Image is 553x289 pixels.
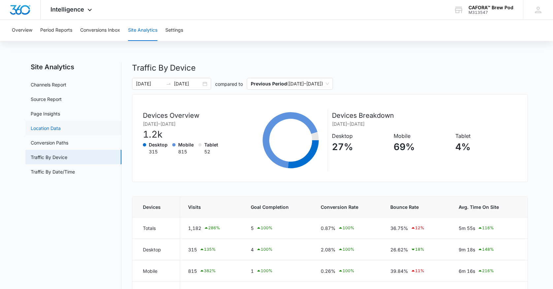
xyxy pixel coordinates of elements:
[143,127,223,141] div: 1.2k
[31,81,66,88] a: Channels Report
[143,120,223,127] p: [DATE] – [DATE]
[321,204,374,210] span: Conversion Rate
[251,245,305,253] div: 4
[199,267,216,275] div: 382 %
[132,260,180,282] td: Mobile
[31,168,75,175] a: Traffic By Date/Time
[410,224,424,232] div: 12 %
[251,78,329,89] span: ( [DATE] – [DATE] )
[132,239,180,260] td: Desktop
[188,245,235,253] div: 315
[256,245,273,253] div: 100 %
[321,245,374,253] div: 2.08%
[136,80,163,87] input: Start date
[31,110,60,117] a: Page Insights
[256,267,273,275] div: 100 %
[459,204,517,210] span: Avg. Time On Site
[12,20,32,41] button: Overview
[394,140,451,154] p: 69%
[165,20,183,41] button: Settings
[80,20,120,41] button: Conversions Inbox
[338,224,354,232] div: 100 %
[204,141,218,148] p: Tablet
[188,267,235,275] div: 815
[174,80,201,87] input: End date
[251,81,287,86] p: Previous Period
[215,80,243,87] p: compared to
[256,224,273,232] div: 100 %
[188,204,235,210] span: Visits
[321,224,374,232] div: 0.87%
[390,245,443,253] div: 26.62%
[149,148,168,155] div: 315
[469,10,513,15] div: account id
[149,141,168,148] p: Desktop
[455,132,512,140] p: Tablet
[332,120,517,127] p: [DATE] – [DATE]
[31,154,67,161] a: Traffic By Device
[40,20,72,41] button: Period Reports
[132,217,180,239] td: Totals
[204,148,218,155] div: 52
[332,140,389,154] p: 27%
[178,141,194,148] p: Mobile
[251,204,305,210] span: Goal Completion
[477,224,494,232] div: 116 %
[178,148,194,155] div: 815
[410,267,424,275] div: 11 %
[410,245,424,253] div: 18 %
[128,20,157,41] button: Site Analytics
[166,81,171,86] span: to
[338,267,354,275] div: 100 %
[469,5,513,10] div: account name
[455,140,512,154] p: 4%
[477,267,494,275] div: 216 %
[251,267,305,275] div: 1
[143,111,223,120] p: Devices Overview
[31,125,61,132] a: Location Data
[459,224,517,232] div: 5m 55s
[338,245,354,253] div: 100 %
[188,224,235,232] div: 1,182
[332,132,389,140] p: Desktop
[459,245,517,253] div: 9m 18s
[321,267,374,275] div: 0.26%
[459,267,517,275] div: 6m 16s
[143,204,172,210] span: Devices
[390,224,443,232] div: 36.75%
[251,224,305,232] div: 5
[394,132,451,140] p: Mobile
[31,96,62,103] a: Source Report
[199,245,216,253] div: 135 %
[332,111,517,120] p: Devices Breakdown
[390,267,443,275] div: 39.84%
[477,245,494,253] div: 148 %
[390,204,443,210] span: Bounce Rate
[31,139,68,146] a: Conversion Paths
[132,62,528,74] p: Traffic By Device
[25,62,121,72] h2: Site Analytics
[204,224,220,232] div: 286 %
[50,6,84,13] span: Intelligence
[166,81,171,86] span: swap-right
